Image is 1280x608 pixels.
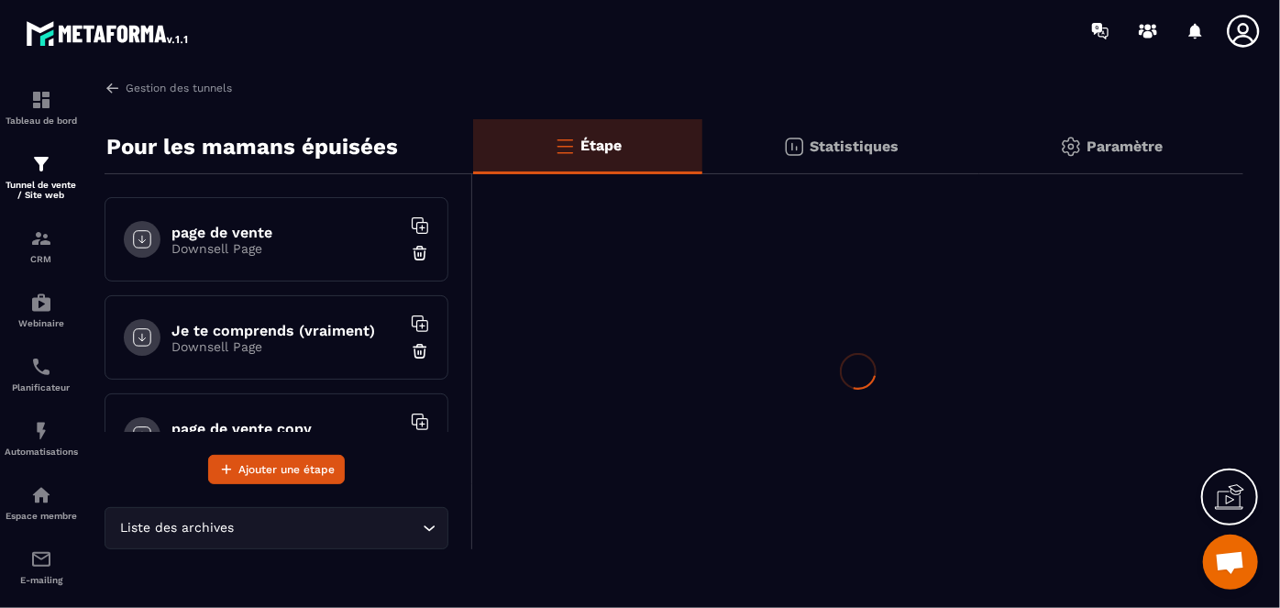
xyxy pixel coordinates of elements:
h6: Je te comprends (vraiment) [171,322,401,339]
a: formationformationTableau de bord [5,75,78,139]
a: automationsautomationsWebinaire [5,278,78,342]
img: scheduler [30,356,52,378]
img: formation [30,153,52,175]
p: Tunnel de vente / Site web [5,180,78,200]
img: automations [30,420,52,442]
a: emailemailE-mailing [5,535,78,599]
img: bars-o.4a397970.svg [554,135,576,157]
h6: page de vente [171,224,401,241]
button: Ajouter une étape [208,455,345,484]
span: Liste des archives [116,518,238,538]
img: setting-gr.5f69749f.svg [1060,136,1082,158]
h6: page de vente copy [171,420,401,437]
img: automations [30,292,52,314]
input: Search for option [238,518,418,538]
img: formation [30,227,52,249]
p: Planificateur [5,382,78,392]
img: trash [411,342,429,360]
img: stats.20deebd0.svg [783,136,805,158]
div: Search for option [105,507,448,549]
img: automations [30,484,52,506]
img: logo [26,17,191,50]
p: Espace membre [5,511,78,521]
img: arrow [105,80,121,96]
p: Étape [580,137,622,154]
p: Webinaire [5,318,78,328]
img: email [30,548,52,570]
p: Pour les mamans épuisées [106,128,398,165]
p: Statistiques [810,138,899,155]
p: Downsell Page [171,241,401,256]
p: CRM [5,254,78,264]
img: trash [411,244,429,262]
a: schedulerschedulerPlanificateur [5,342,78,406]
span: Ajouter une étape [238,460,335,479]
a: Ouvrir le chat [1203,535,1258,590]
a: Gestion des tunnels [105,80,232,96]
img: formation [30,89,52,111]
p: Automatisations [5,447,78,457]
p: Downsell Page [171,339,401,354]
a: formationformationCRM [5,214,78,278]
p: Tableau de bord [5,116,78,126]
p: Paramètre [1087,138,1163,155]
a: automationsautomationsEspace membre [5,470,78,535]
a: automationsautomationsAutomatisations [5,406,78,470]
p: E-mailing [5,575,78,585]
a: formationformationTunnel de vente / Site web [5,139,78,214]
